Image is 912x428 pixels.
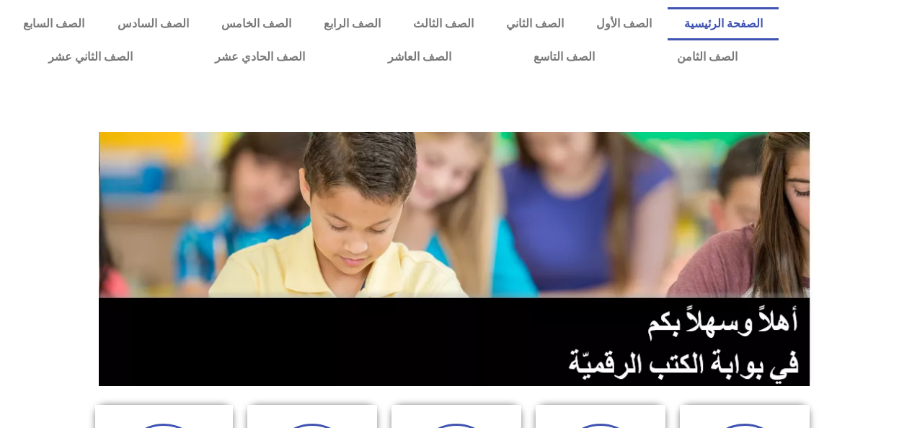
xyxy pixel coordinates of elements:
[347,40,492,74] a: الصف العاشر
[636,40,779,74] a: الصف الثامن
[174,40,346,74] a: الصف الحادي عشر
[490,7,580,40] a: الصف الثاني
[668,7,779,40] a: الصفحة الرئيسية
[580,7,668,40] a: الصف الأول
[7,7,101,40] a: الصف السابع
[7,40,174,74] a: الصف الثاني عشر
[397,7,490,40] a: الصف الثالث
[205,7,307,40] a: الصف الخامس
[101,7,205,40] a: الصف السادس
[307,7,397,40] a: الصف الرابع
[492,40,636,74] a: الصف التاسع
